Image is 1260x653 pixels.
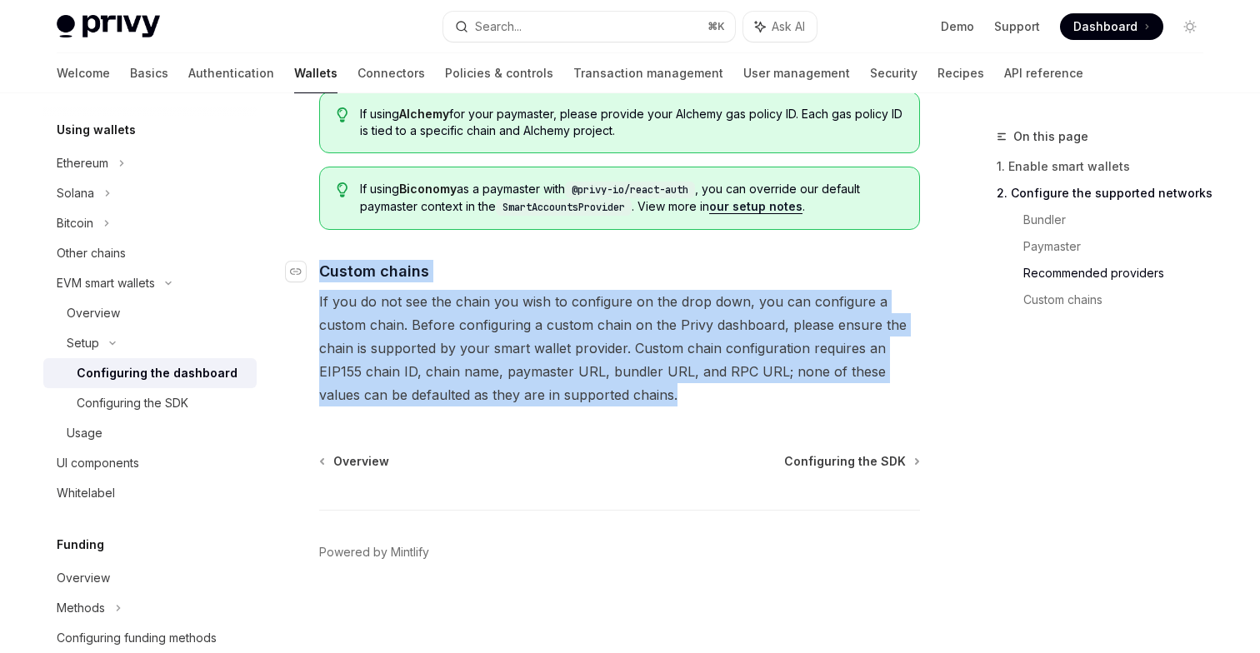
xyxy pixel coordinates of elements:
svg: Tip [337,107,348,122]
div: Ethereum [57,153,108,173]
a: Configuring the SDK [784,453,918,470]
a: Bundler [1023,207,1217,233]
a: Other chains [43,238,257,268]
a: Transaction management [573,53,723,93]
a: Wallets [294,53,337,93]
button: Ask AI [743,12,817,42]
span: If using as a paymaster with , you can override our default paymaster context in the . View more ... [360,181,902,216]
a: Dashboard [1060,13,1163,40]
a: Usage [43,418,257,448]
div: Bitcoin [57,213,93,233]
div: Configuring the dashboard [77,363,237,383]
a: Whitelabel [43,478,257,508]
span: Ask AI [772,18,805,35]
button: Search...⌘K [443,12,735,42]
h5: Funding [57,535,104,555]
div: Whitelabel [57,483,115,503]
span: Configuring the SDK [784,453,906,470]
span: Custom chains [319,260,429,282]
div: Setup [67,333,99,353]
a: Recipes [937,53,984,93]
a: Demo [941,18,974,35]
div: Search... [475,17,522,37]
a: Configuring funding methods [43,623,257,653]
a: 2. Configure the supported networks [997,180,1217,207]
code: @privy-io/react-auth [565,182,695,198]
a: Support [994,18,1040,35]
code: SmartAccountsProvider [496,199,632,216]
a: Configuring the SDK [43,388,257,418]
a: Basics [130,53,168,93]
a: Recommended providers [1023,260,1217,287]
span: ⌘ K [707,20,725,33]
a: 1. Enable smart wallets [997,153,1217,180]
a: Policies & controls [445,53,553,93]
span: Overview [333,453,389,470]
a: our setup notes [709,199,802,214]
strong: Alchemy [399,107,449,121]
a: Welcome [57,53,110,93]
a: Paymaster [1023,233,1217,260]
div: Configuring funding methods [57,628,217,648]
a: Overview [43,298,257,328]
div: EVM smart wallets [57,273,155,293]
a: User management [743,53,850,93]
span: If using for your paymaster, please provide your Alchemy gas policy ID. Each gas policy ID is tie... [360,106,902,139]
span: On this page [1013,127,1088,147]
div: Usage [67,423,102,443]
div: Overview [67,303,120,323]
a: Overview [43,563,257,593]
div: UI components [57,453,139,473]
a: Security [870,53,917,93]
a: Authentication [188,53,274,93]
a: Overview [321,453,389,470]
div: Methods [57,598,105,618]
svg: Tip [337,182,348,197]
a: Navigate to header [286,260,319,282]
span: If you do not see the chain you wish to configure on the drop down, you can configure a custom ch... [319,290,920,406]
a: API reference [1004,53,1083,93]
a: UI components [43,448,257,478]
img: light logo [57,15,160,38]
div: Overview [57,568,110,588]
div: Solana [57,183,94,203]
button: Toggle dark mode [1177,13,1203,40]
a: Powered by Mintlify [319,544,429,561]
div: Configuring the SDK [77,393,188,413]
a: Connectors [357,53,425,93]
span: Dashboard [1073,18,1137,35]
strong: Biconomy [399,182,457,196]
a: Configuring the dashboard [43,358,257,388]
div: Other chains [57,243,126,263]
h5: Using wallets [57,120,136,140]
a: Custom chains [1023,287,1217,313]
